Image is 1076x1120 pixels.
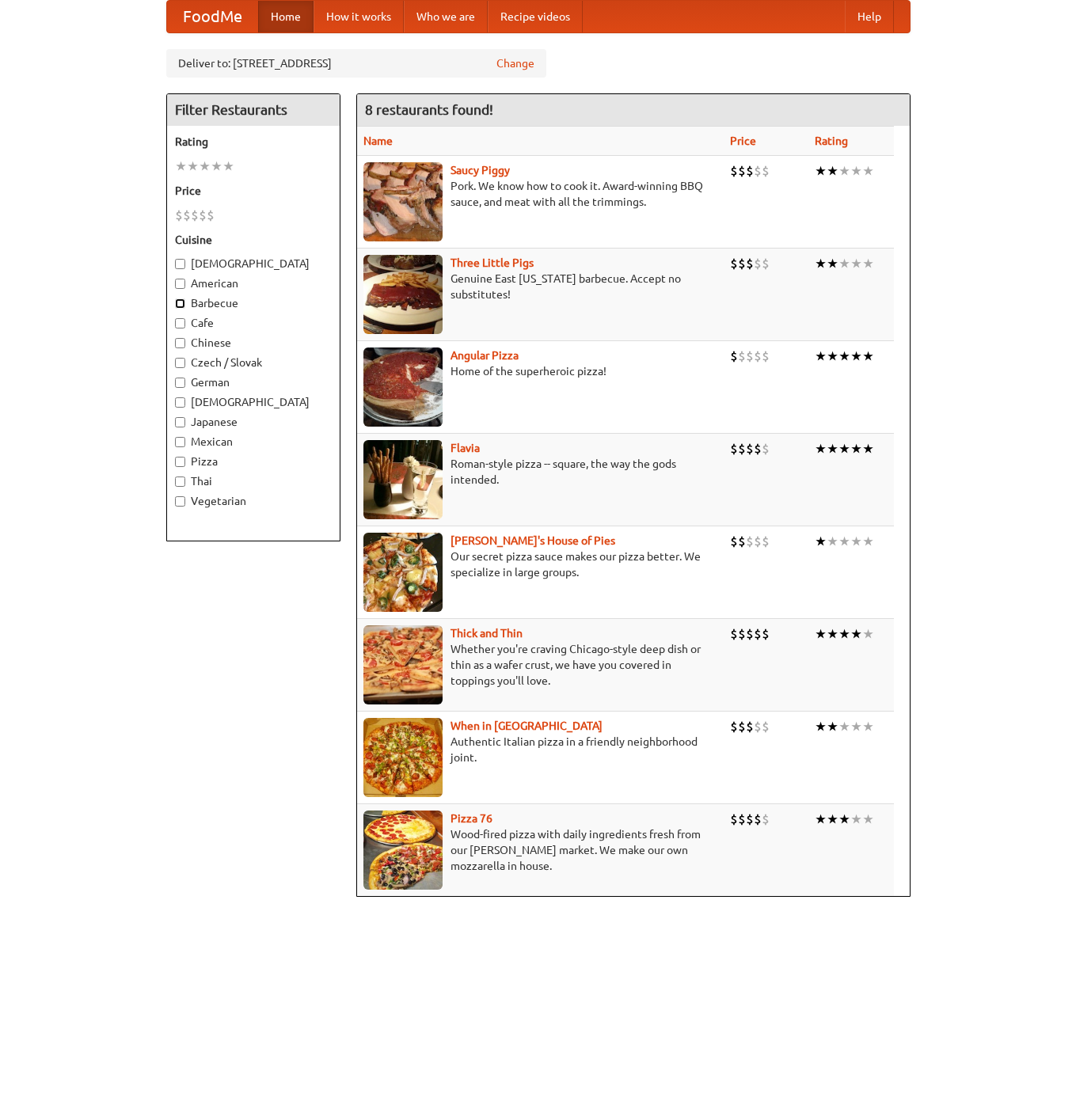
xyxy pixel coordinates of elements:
[363,533,443,612] img: luigis.jpg
[850,811,862,828] li: ★
[175,207,183,224] li: $
[827,440,838,457] li: ★
[827,255,838,272] li: ★
[746,625,754,643] li: $
[762,811,770,828] li: $
[258,1,314,32] a: Home
[451,164,510,177] a: Saucy Piggy
[175,358,185,368] input: Czech / Slovak
[746,718,754,735] li: $
[746,255,754,272] li: $
[827,718,838,735] li: ★
[754,347,762,365] li: $
[451,534,615,547] b: [PERSON_NAME]'s House of Pies
[838,162,850,180] li: ★
[850,625,862,643] li: ★
[175,397,185,408] input: [DEMOGRAPHIC_DATA]
[815,718,827,735] li: ★
[738,811,746,828] li: $
[363,271,718,302] p: Genuine East [US_STATE] barbecue. Accept no substitutes!
[199,207,207,224] li: $
[738,162,746,180] li: $
[187,158,199,175] li: ★
[363,718,443,797] img: wheninrome.jpg
[815,347,827,365] li: ★
[175,437,185,447] input: Mexican
[451,627,523,640] a: Thick and Thin
[314,1,404,32] a: How it works
[827,347,838,365] li: ★
[175,394,332,410] label: [DEMOGRAPHIC_DATA]
[738,347,746,365] li: $
[175,318,185,328] input: Cafe
[451,719,603,732] a: When in [GEOGRAPHIC_DATA]
[363,178,718,210] p: Pork. We know how to cook it. Award-winning BBQ sauce, and meat with all the trimmings.
[746,811,754,828] li: $
[363,734,718,765] p: Authentic Italian pizza in a friendly neighborhood joint.
[730,347,738,365] li: $
[175,417,185,427] input: Japanese
[762,625,770,643] li: $
[815,162,827,180] li: ★
[762,440,770,457] li: $
[815,625,827,643] li: ★
[838,625,850,643] li: ★
[175,158,187,175] li: ★
[738,255,746,272] li: $
[754,718,762,735] li: $
[754,533,762,550] li: $
[738,440,746,457] li: $
[175,275,332,291] label: American
[850,718,862,735] li: ★
[175,335,332,351] label: Chinese
[815,811,827,828] li: ★
[862,625,874,643] li: ★
[838,811,850,828] li: ★
[730,533,738,550] li: $
[175,298,185,309] input: Barbecue
[730,255,738,272] li: $
[363,440,443,519] img: flavia.jpg
[762,718,770,735] li: $
[762,162,770,180] li: $
[175,414,332,430] label: Japanese
[488,1,583,32] a: Recipe videos
[730,162,738,180] li: $
[827,533,838,550] li: ★
[175,473,332,489] label: Thai
[175,232,332,248] h5: Cuisine
[451,812,492,825] a: Pizza 76
[363,347,443,427] img: angular.jpg
[451,256,534,269] b: Three Little Pigs
[175,183,332,199] h5: Price
[754,162,762,180] li: $
[175,259,185,269] input: [DEMOGRAPHIC_DATA]
[496,55,534,71] a: Change
[838,533,850,550] li: ★
[363,826,718,874] p: Wood-fired pizza with daily ingredients fresh from our [PERSON_NAME] market. We make our own mozz...
[175,256,332,271] label: [DEMOGRAPHIC_DATA]
[451,442,480,454] a: Flavia
[730,135,756,147] a: Price
[850,440,862,457] li: ★
[363,549,718,580] p: Our secret pizza sauce makes our pizza better. We specialize in large groups.
[746,347,754,365] li: $
[175,378,185,388] input: German
[175,457,185,467] input: Pizza
[363,363,718,379] p: Home of the superheroic pizza!
[746,162,754,180] li: $
[838,718,850,735] li: ★
[850,347,862,365] li: ★
[363,641,718,689] p: Whether you're craving Chicago-style deep dish or thin as a wafer crust, we have you covered in t...
[222,158,234,175] li: ★
[451,349,519,362] a: Angular Pizza
[754,625,762,643] li: $
[175,454,332,469] label: Pizza
[746,440,754,457] li: $
[730,718,738,735] li: $
[211,158,222,175] li: ★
